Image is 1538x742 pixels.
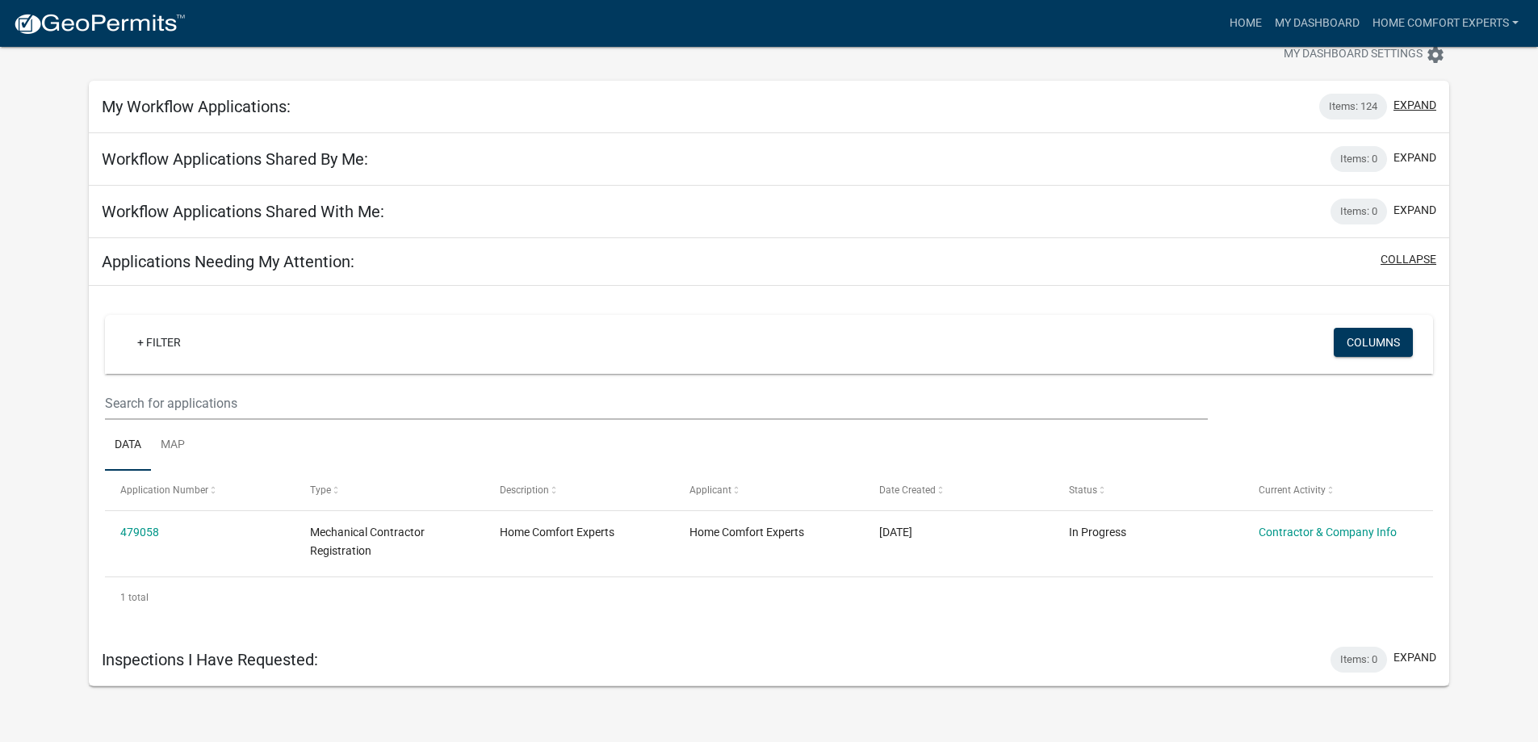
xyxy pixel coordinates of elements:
span: Applicant [689,484,731,496]
button: expand [1393,149,1436,166]
div: 1 total [105,577,1433,618]
a: Map [151,420,195,472]
h5: Inspections I Have Requested: [102,650,318,669]
datatable-header-cell: Applicant [674,471,864,509]
button: expand [1393,649,1436,666]
input: Search for applications [105,387,1207,420]
a: + Filter [124,328,194,357]
button: expand [1393,202,1436,219]
a: 479058 [120,526,159,539]
span: Mechanical Contractor Registration [310,526,425,557]
datatable-header-cell: Description [484,471,674,509]
button: Columns [1334,328,1413,357]
span: Date Created [879,484,936,496]
datatable-header-cell: Type [295,471,484,509]
datatable-header-cell: Status [1053,471,1243,509]
datatable-header-cell: Application Number [105,471,295,509]
button: My Dashboard Settingssettings [1271,39,1458,70]
datatable-header-cell: Date Created [864,471,1054,509]
i: settings [1426,45,1445,65]
span: Current Activity [1259,484,1326,496]
span: Description [500,484,549,496]
span: My Dashboard Settings [1284,45,1423,65]
div: Items: 0 [1331,146,1387,172]
h5: Workflow Applications Shared By Me: [102,149,368,169]
span: Home Comfort Experts [500,526,614,539]
div: collapse [89,286,1449,633]
a: Contractor & Company Info [1259,526,1397,539]
div: Items: 124 [1319,94,1387,119]
datatable-header-cell: Current Activity [1243,471,1432,509]
span: Status [1069,484,1097,496]
a: Home Comfort Experts [1366,8,1525,39]
span: Application Number [120,484,208,496]
span: In Progress [1069,526,1126,539]
h5: Workflow Applications Shared With Me: [102,202,384,221]
span: 09/16/2025 [879,526,912,539]
button: expand [1393,97,1436,114]
h5: Applications Needing My Attention: [102,252,354,271]
span: Home Comfort Experts [689,526,804,539]
span: Type [310,484,331,496]
a: Data [105,420,151,472]
h5: My Workflow Applications: [102,97,291,116]
button: collapse [1381,251,1436,268]
a: Home [1223,8,1268,39]
a: My Dashboard [1268,8,1366,39]
div: Items: 0 [1331,199,1387,224]
div: Items: 0 [1331,647,1387,673]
